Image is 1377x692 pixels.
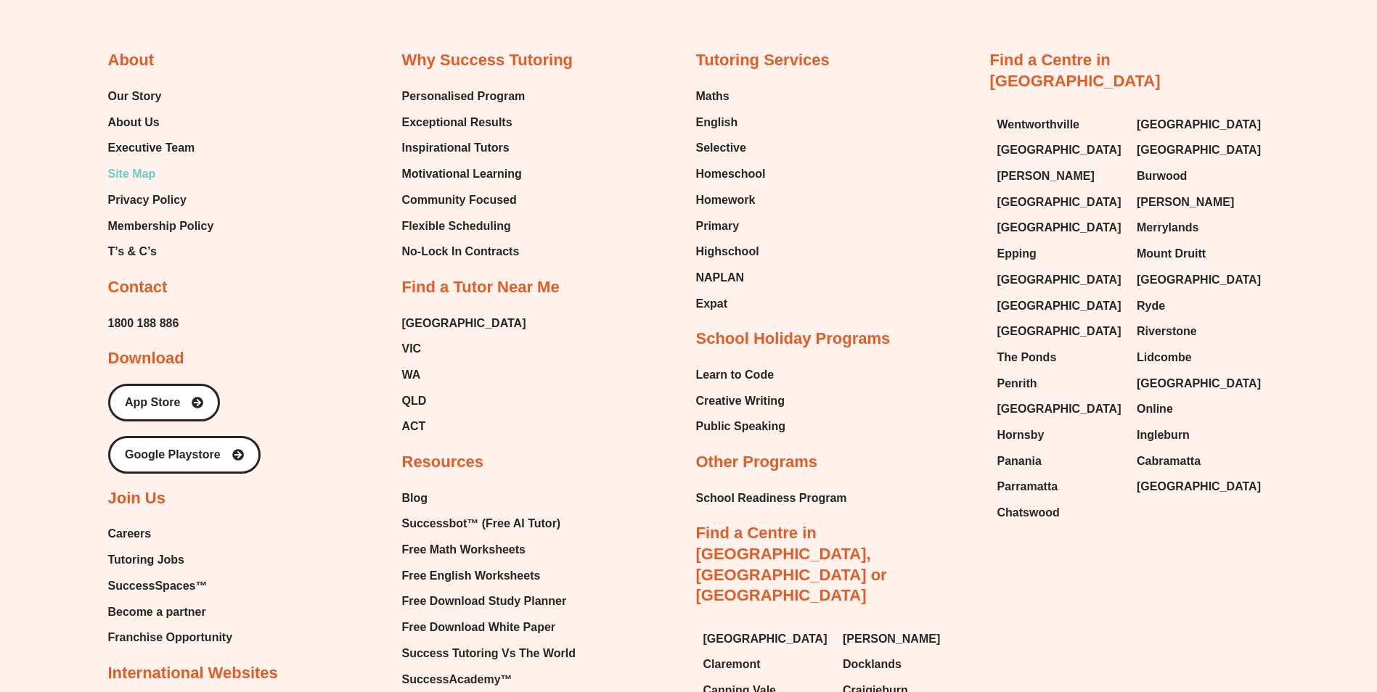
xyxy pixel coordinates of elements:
[997,321,1123,342] a: [GEOGRAPHIC_DATA]
[402,390,526,412] a: QLD
[402,416,426,437] span: ACT
[1137,243,1262,265] a: Mount Druitt
[1137,114,1261,136] span: [GEOGRAPHIC_DATA]
[696,487,847,509] a: School Readiness Program
[997,114,1123,136] a: Wentworthville
[402,338,526,360] a: VIC
[703,628,828,650] span: [GEOGRAPHIC_DATA]
[402,277,560,298] h2: Find a Tutor Near Me
[402,617,556,638] span: Free Download White Paper
[108,163,156,185] span: Site Map
[1137,398,1173,420] span: Online
[402,215,511,237] span: Flexible Scheduling
[997,321,1121,342] span: [GEOGRAPHIC_DATA]
[402,487,428,509] span: Blog
[402,86,526,107] a: Personalised Program
[108,163,214,185] a: Site Map
[108,277,168,298] h2: Contact
[696,215,740,237] span: Primary
[1137,476,1262,498] a: [GEOGRAPHIC_DATA]
[696,189,756,211] span: Homework
[108,549,184,571] span: Tutoring Jobs
[997,424,1123,446] a: Hornsby
[108,189,187,211] span: Privacy Policy
[696,112,766,133] a: English
[1137,269,1262,291] a: [GEOGRAPHIC_DATA]
[1137,347,1192,368] span: Lidcombe
[108,313,179,334] a: 1800 188 886
[997,398,1123,420] a: [GEOGRAPHIC_DATA]
[696,241,759,263] span: Highschool
[402,643,576,664] span: Success Tutoring Vs The World
[108,86,214,107] a: Our Story
[402,669,576,691] a: SuccessAcademy™
[402,513,576,535] a: Successbot™ (Free AI Tutor)
[1137,347,1262,368] a: Lidcombe
[108,112,214,133] a: About Us
[108,189,214,211] a: Privacy Policy
[997,373,1037,395] span: Penrith
[402,215,526,237] a: Flexible Scheduling
[696,293,728,315] span: Expat
[696,390,785,412] span: Creative Writing
[1137,243,1206,265] span: Mount Druitt
[997,114,1080,136] span: Wentworthville
[1137,191,1262,213] a: [PERSON_NAME]
[402,364,526,386] a: WA
[108,241,214,263] a: T’s & C’s
[1137,321,1262,342] a: Riverstone
[696,452,818,473] h2: Other Programs
[1137,165,1187,187] span: Burwood
[402,137,526,159] a: Inspirational Tutors
[997,347,1123,368] a: The Ponds
[1137,424,1190,446] span: Ingleburn
[402,513,561,535] span: Successbot™ (Free AI Tutor)
[997,295,1121,317] span: [GEOGRAPHIC_DATA]
[1137,476,1261,498] span: [GEOGRAPHIC_DATA]
[108,112,160,133] span: About Us
[696,364,786,386] a: Learn to Code
[696,364,775,386] span: Learn to Code
[1137,424,1262,446] a: Ingleburn
[696,524,887,604] a: Find a Centre in [GEOGRAPHIC_DATA], [GEOGRAPHIC_DATA] or [GEOGRAPHIC_DATA]
[696,137,746,159] span: Selective
[997,165,1123,187] a: [PERSON_NAME]
[402,112,526,133] a: Exceptional Results
[108,627,233,648] a: Franchise Opportunity
[125,397,180,408] span: App Store
[997,139,1123,161] a: [GEOGRAPHIC_DATA]
[402,241,526,263] a: No-Lock In Contracts
[402,189,526,211] a: Community Focused
[997,269,1121,291] span: [GEOGRAPHIC_DATA]
[990,51,1161,90] a: Find a Centre in [GEOGRAPHIC_DATA]
[1137,114,1262,136] a: [GEOGRAPHIC_DATA]
[1137,217,1198,239] span: Merrylands
[696,267,766,289] a: NAPLAN
[843,654,902,675] span: Docklands
[125,449,221,461] span: Google Playstore
[108,86,162,107] span: Our Story
[402,565,541,587] span: Free English Worksheets
[997,191,1123,213] a: [GEOGRAPHIC_DATA]
[108,549,233,571] a: Tutoring Jobs
[997,502,1123,524] a: Chatswood
[997,424,1045,446] span: Hornsby
[696,112,738,133] span: English
[402,50,573,71] h2: Why Success Tutoring
[997,502,1060,524] span: Chatswood
[402,189,517,211] span: Community Focused
[402,313,526,334] span: [GEOGRAPHIC_DATA]
[402,416,526,437] a: ACT
[696,416,786,437] a: Public Speaking
[997,450,1123,472] a: Panania
[1137,295,1165,317] span: Ryde
[696,137,766,159] a: Selective
[402,137,510,159] span: Inspirational Tutors
[108,215,214,237] a: Membership Policy
[402,590,576,612] a: Free Download Study Planner
[696,241,766,263] a: Highschool
[997,165,1095,187] span: [PERSON_NAME]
